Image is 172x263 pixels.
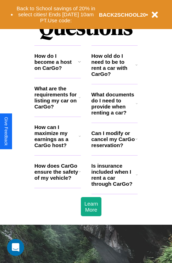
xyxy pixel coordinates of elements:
h3: Is insurance included when I rent a car through CarGo? [91,163,136,187]
b: BACK2SCHOOL20 [99,12,146,18]
h3: How old do I need to be to rent a car with CarGo? [91,53,136,77]
h3: What documents do I need to provide when renting a car? [91,91,136,116]
button: Learn More [81,197,101,216]
h3: How can I maximize my earnings as a CarGo host? [34,124,79,148]
h3: What are the requirements for listing my car on CarGo? [34,85,79,110]
h3: Can I modify or cancel my CarGo reservation? [91,130,135,148]
h3: How does CarGo ensure the safety of my vehicle? [34,163,79,181]
div: Open Intercom Messenger [7,239,24,256]
button: Back to School savings of 20% in select cities! Ends [DATE] 10am PT.Use code: [13,4,99,26]
div: Give Feedback [4,117,9,146]
h3: How do I become a host on CarGo? [34,53,78,71]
